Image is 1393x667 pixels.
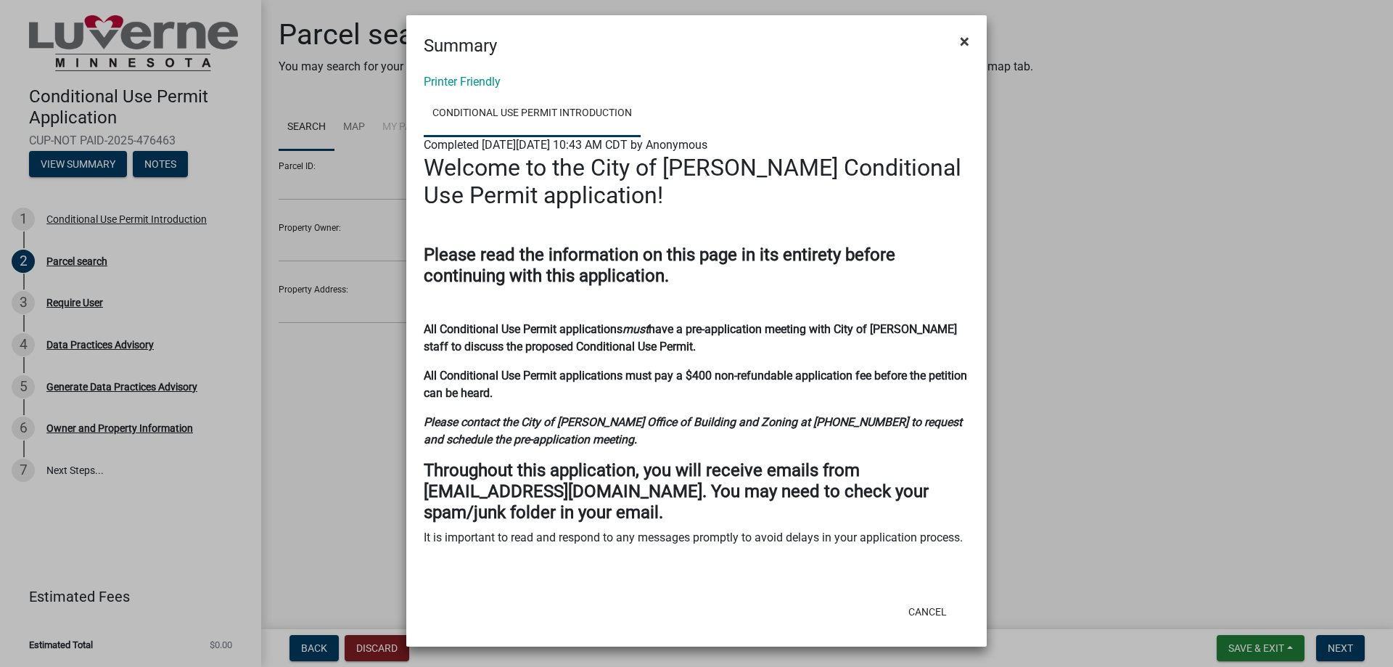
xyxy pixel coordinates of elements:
a: Printer Friendly [424,75,501,89]
strong: have a pre-application meeting with City of [PERSON_NAME] staff to discuss the proposed Condition... [424,322,957,353]
strong: All Conditional Use Permit applications [424,322,622,336]
strong: Please contact the City of [PERSON_NAME] Office of Building and Zoning at [PHONE_NUMBER] to reque... [424,415,962,446]
button: Close [948,21,981,62]
a: Conditional Use Permit Introduction [424,91,641,137]
strong: Please read the information on this page in its entirety before continuing with this application. [424,245,895,286]
button: Cancel [897,599,958,625]
strong: Throughout this application, you will receive emails from [EMAIL_ADDRESS][DOMAIN_NAME]. You may n... [424,460,929,523]
strong: must [622,322,649,336]
p: It is important to read and respond to any messages promptly to avoid delays in your application ... [424,529,969,547]
h2: Welcome to the City of [PERSON_NAME] Conditional Use Permit application! [424,154,969,210]
span: × [960,31,969,52]
span: Completed [DATE][DATE] 10:43 AM CDT by Anonymous [424,138,707,152]
h4: Summary [424,33,497,59]
strong: All Conditional Use Permit applications must pay a $400 non-refundable application fee before the... [424,369,967,400]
